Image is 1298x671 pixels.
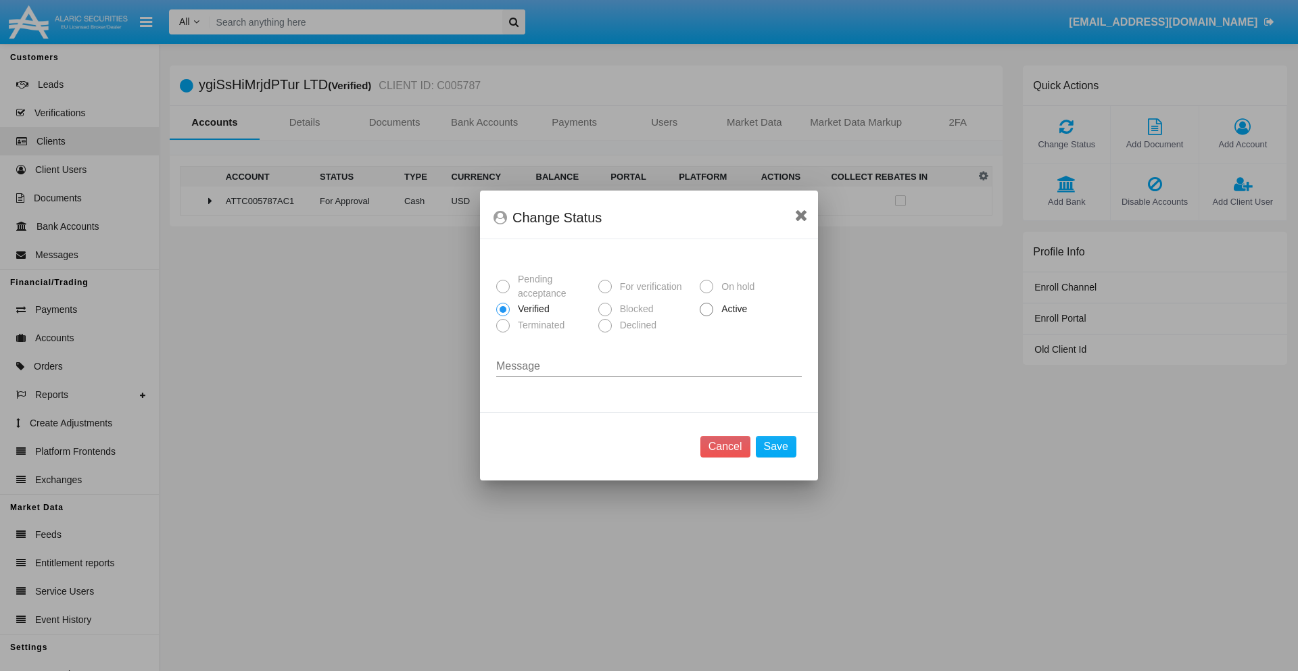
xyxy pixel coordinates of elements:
button: Cancel [700,436,750,457]
span: Terminated [510,318,568,332]
span: Verified [510,302,553,316]
span: For verification [612,280,686,294]
button: Save [756,436,796,457]
span: Pending acceptance [510,272,593,301]
span: Blocked [612,302,657,316]
div: Change Status [494,207,804,228]
span: Declined [612,318,660,332]
span: On hold [713,280,758,294]
span: Active [713,302,750,316]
